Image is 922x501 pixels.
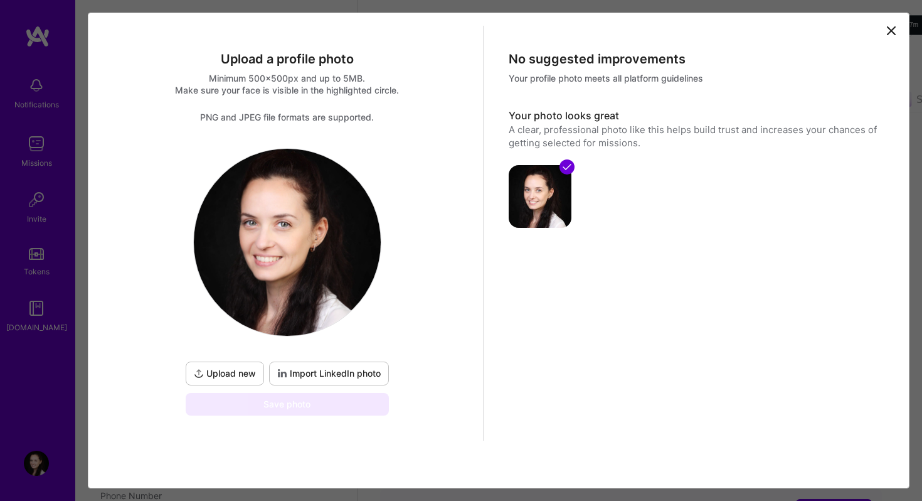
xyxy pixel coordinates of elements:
[101,84,474,96] div: Make sure your face is visible in the highlighted circle.
[186,362,264,385] button: Upload new
[509,165,571,228] img: avatar
[194,149,381,336] img: logo
[269,362,389,385] div: To import a profile photo add your LinkedIn URL to your profile.
[101,72,474,84] div: Minimum 500x500px and up to 5MB.
[509,123,881,150] div: A clear, professional photo like this helps build trust and increases your chances of getting sel...
[101,111,474,123] div: PNG and JPEG file formats are supported.
[277,367,381,380] span: Import LinkedIn photo
[509,51,881,67] div: No suggested improvements
[194,369,204,379] i: icon UploadDark
[183,148,391,416] div: logoUpload newImport LinkedIn photoSave photo
[101,51,474,67] div: Upload a profile photo
[509,109,881,123] h3: Your photo looks great
[269,362,389,385] button: Import LinkedIn photo
[277,369,287,379] i: icon LinkedInDarkV2
[194,367,256,380] span: Upload new
[509,72,881,84] div: Your profile photo meets all platform guidelines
